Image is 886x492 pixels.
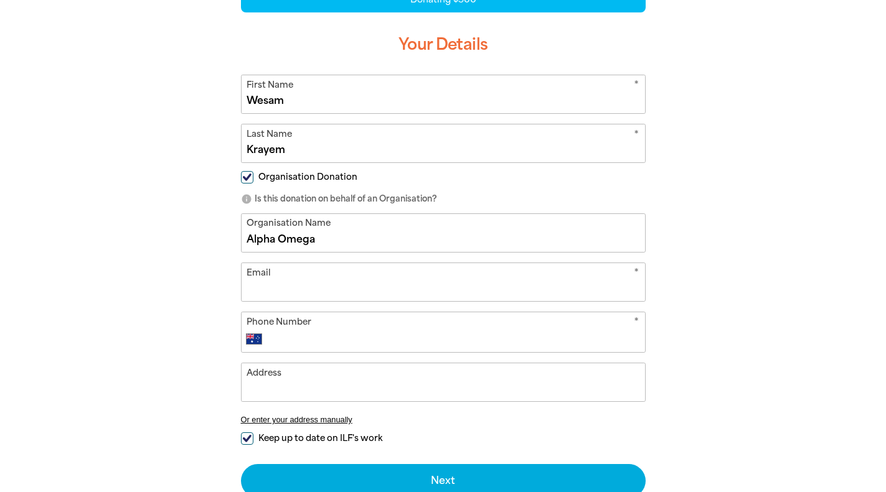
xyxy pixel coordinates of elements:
[258,171,357,183] span: Organisation Donation
[258,432,382,444] span: Keep up to date on ILF's work
[241,193,646,205] p: Is this donation on behalf of an Organisation?
[634,315,639,331] i: Required
[241,432,253,445] input: Keep up to date on ILF's work
[241,193,252,205] i: info
[241,25,646,65] h3: Your Details
[241,171,253,183] input: Organisation Donation
[241,415,646,424] button: Or enter your address manually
